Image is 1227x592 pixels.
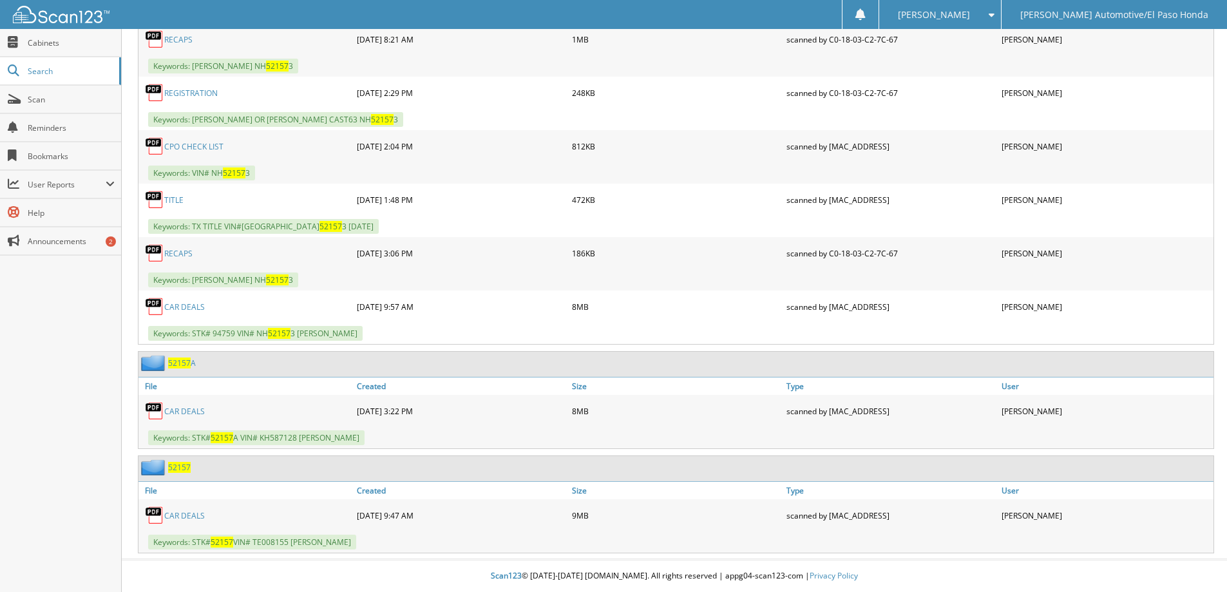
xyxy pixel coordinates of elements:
[164,406,205,417] a: CAR DEALS
[354,377,569,395] a: Created
[141,459,168,475] img: folder2.png
[145,506,164,525] img: PDF.png
[148,59,298,73] span: Keywords: [PERSON_NAME] NH 3
[569,187,784,213] div: 472KB
[164,195,184,205] a: TITLE
[569,133,784,159] div: 812KB
[491,570,522,581] span: Scan123
[164,248,193,259] a: RECAPS
[145,30,164,49] img: PDF.png
[783,502,998,528] div: scanned by [MAC_ADDRESS]
[998,502,1213,528] div: [PERSON_NAME]
[569,502,784,528] div: 9MB
[211,537,233,548] span: 52157
[164,34,193,45] a: RECAPS
[783,26,998,52] div: scanned by C0-18-03-C2-7C-67
[354,240,569,266] div: [DATE] 3:06 PM
[145,190,164,209] img: PDF.png
[998,240,1213,266] div: [PERSON_NAME]
[898,11,970,19] span: [PERSON_NAME]
[998,133,1213,159] div: [PERSON_NAME]
[1163,530,1227,592] iframe: Chat Widget
[783,133,998,159] div: scanned by [MAC_ADDRESS]
[810,570,858,581] a: Privacy Policy
[569,294,784,320] div: 8MB
[998,80,1213,106] div: [PERSON_NAME]
[371,114,394,125] span: 52157
[569,377,784,395] a: Size
[122,560,1227,592] div: © [DATE]-[DATE] [DOMAIN_NAME]. All rights reserved | appg04-scan123-com |
[148,272,298,287] span: Keywords: [PERSON_NAME] NH 3
[164,141,224,152] a: CPO CHECK LIST
[266,274,289,285] span: 52157
[569,26,784,52] div: 1MB
[783,398,998,424] div: scanned by [MAC_ADDRESS]
[354,80,569,106] div: [DATE] 2:29 PM
[998,377,1213,395] a: User
[354,502,569,528] div: [DATE] 9:47 AM
[354,482,569,499] a: Created
[998,187,1213,213] div: [PERSON_NAME]
[783,377,998,395] a: Type
[168,462,191,473] a: 52157
[106,236,116,247] div: 2
[28,179,106,190] span: User Reports
[354,133,569,159] div: [DATE] 2:04 PM
[145,297,164,316] img: PDF.png
[148,112,403,127] span: Keywords: [PERSON_NAME] OR [PERSON_NAME] CAST63 NH 3
[145,137,164,156] img: PDF.png
[141,355,168,371] img: folder2.png
[138,377,354,395] a: File
[998,294,1213,320] div: [PERSON_NAME]
[998,398,1213,424] div: [PERSON_NAME]
[569,482,784,499] a: Size
[148,326,363,341] span: Keywords: STK# 94759 VIN# NH 3 [PERSON_NAME]
[28,236,115,247] span: Announcements
[569,80,784,106] div: 248KB
[569,398,784,424] div: 8MB
[319,221,342,232] span: 52157
[138,482,354,499] a: File
[783,240,998,266] div: scanned by C0-18-03-C2-7C-67
[28,122,115,133] span: Reminders
[28,66,113,77] span: Search
[164,510,205,521] a: CAR DEALS
[998,26,1213,52] div: [PERSON_NAME]
[783,187,998,213] div: scanned by [MAC_ADDRESS]
[783,80,998,106] div: scanned by C0-18-03-C2-7C-67
[354,398,569,424] div: [DATE] 3:22 PM
[266,61,289,72] span: 52157
[164,301,205,312] a: CAR DEALS
[783,294,998,320] div: scanned by [MAC_ADDRESS]
[145,243,164,263] img: PDF.png
[145,401,164,421] img: PDF.png
[28,207,115,218] span: Help
[211,432,233,443] span: 52157
[148,219,379,234] span: Keywords: TX TITLE VIN#[GEOGRAPHIC_DATA] 3 [DATE]
[168,358,196,368] a: 52157A
[783,482,998,499] a: Type
[354,26,569,52] div: [DATE] 8:21 AM
[148,535,356,549] span: Keywords: STK# VIN# TE008155 [PERSON_NAME]
[569,240,784,266] div: 186KB
[223,167,245,178] span: 52157
[28,37,115,48] span: Cabinets
[164,88,218,99] a: REGISTRATION
[145,83,164,102] img: PDF.png
[28,151,115,162] span: Bookmarks
[168,358,191,368] span: 52157
[13,6,109,23] img: scan123-logo-white.svg
[354,294,569,320] div: [DATE] 9:57 AM
[268,328,290,339] span: 52157
[148,166,255,180] span: Keywords: VIN# NH 3
[28,94,115,105] span: Scan
[1020,11,1208,19] span: [PERSON_NAME] Automotive/El Paso Honda
[148,430,365,445] span: Keywords: STK# A VIN# KH587128 [PERSON_NAME]
[998,482,1213,499] a: User
[354,187,569,213] div: [DATE] 1:48 PM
